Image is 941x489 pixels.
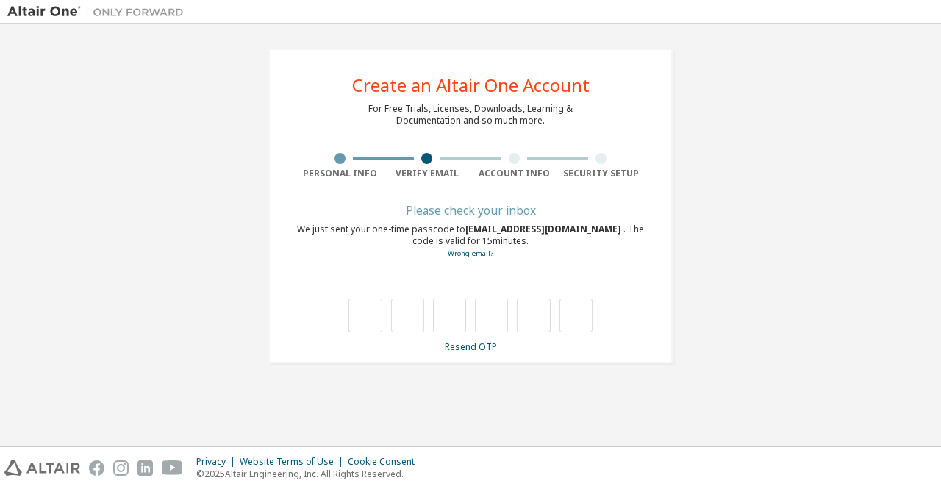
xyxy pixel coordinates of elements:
div: Cookie Consent [348,456,423,468]
div: Security Setup [558,168,645,179]
div: Privacy [196,456,240,468]
div: We just sent your one-time passcode to . The code is valid for 15 minutes. [296,224,645,260]
div: Verify Email [384,168,471,179]
img: altair_logo.svg [4,460,80,476]
img: Altair One [7,4,191,19]
div: Create an Altair One Account [352,76,590,94]
img: instagram.svg [113,460,129,476]
div: Please check your inbox [296,206,645,215]
img: youtube.svg [162,460,183,476]
p: © 2025 Altair Engineering, Inc. All Rights Reserved. [196,468,423,480]
a: Go back to the registration form [448,249,493,258]
div: Website Terms of Use [240,456,348,468]
img: linkedin.svg [137,460,153,476]
div: Personal Info [296,168,384,179]
img: facebook.svg [89,460,104,476]
a: Resend OTP [445,340,497,353]
span: [EMAIL_ADDRESS][DOMAIN_NAME] [465,223,623,235]
div: For Free Trials, Licenses, Downloads, Learning & Documentation and so much more. [368,103,573,126]
div: Account Info [470,168,558,179]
